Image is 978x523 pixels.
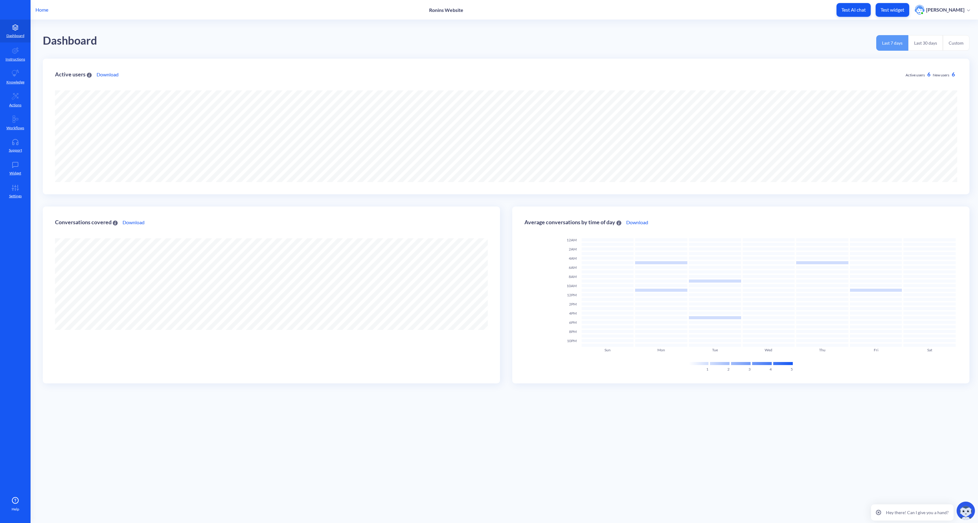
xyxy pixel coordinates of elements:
p: [PERSON_NAME] [926,6,965,13]
div: Fri [850,348,902,352]
div: Sun [582,348,634,352]
div: Thu [796,348,848,352]
div: Average conversations by time of day [524,219,621,225]
p: Ronins Website [429,7,463,13]
p: Dashboard [6,33,24,38]
a: Download [123,219,145,226]
span: 8AM [569,274,577,279]
span: New users [933,73,949,77]
a: Download [97,71,119,78]
div: Sat [903,348,956,352]
p: Hey there! Can I give you a hand? [886,509,949,516]
div: Dashboard [43,32,97,49]
span: 10AM [567,283,577,288]
img: copilot-icon.svg [957,502,975,520]
div: Mon [635,348,687,352]
p: Instructions [6,57,25,62]
span: 12AM [567,238,577,242]
p: Settings [9,193,22,199]
img: user photo [915,5,925,15]
p: Actions [9,102,21,108]
span: 6PM [569,320,577,325]
p: Workflows [6,125,24,131]
button: Last 7 days [876,35,908,51]
span: Help [12,507,19,512]
div: Conversations covered [55,219,118,225]
p: Knowledge [6,79,24,85]
button: user photo[PERSON_NAME] [912,4,973,15]
span: Active users [906,73,925,77]
button: Last 30 days [908,35,943,51]
p: Widget [9,170,21,176]
button: Test AI chat [836,3,871,17]
div: Tue [689,348,741,352]
p: Support [9,148,22,153]
button: Custom [943,35,969,51]
p: Home [35,6,48,13]
span: 6 [927,71,930,78]
span: 12PM [567,293,577,297]
span: 2PM [569,302,577,306]
div: 2 [710,368,730,371]
div: 5 [773,368,793,371]
span: 10PM [567,338,577,343]
div: Active users [55,71,92,77]
span: 2AM [569,247,577,251]
div: 3 [731,368,751,371]
span: 6 [952,71,955,78]
div: 1 [689,368,708,371]
a: Download [626,219,648,226]
p: Test widget [881,7,904,13]
span: 4AM [569,256,577,261]
span: 8PM [569,329,577,334]
div: 4 [752,368,772,371]
p: Test AI chat [841,7,866,13]
button: Test widget [876,3,909,17]
span: 6AM [569,265,577,270]
span: 4PM [569,311,577,316]
div: Wed [743,348,795,352]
